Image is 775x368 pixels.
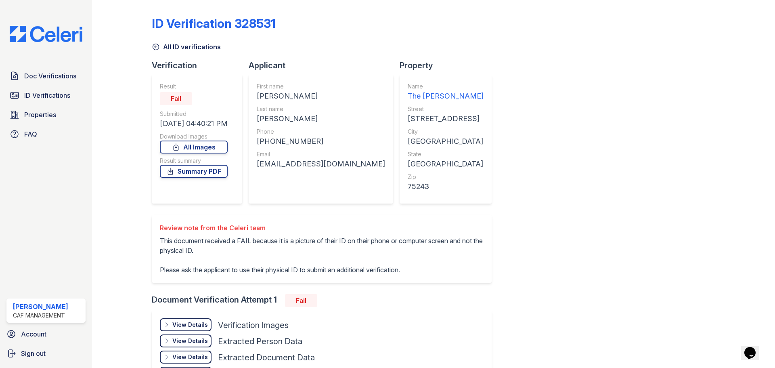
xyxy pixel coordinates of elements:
[13,311,68,320] div: CAF Management
[152,60,249,71] div: Verification
[6,87,86,103] a: ID Verifications
[160,82,228,90] div: Result
[6,126,86,142] a: FAQ
[257,128,385,136] div: Phone
[160,110,228,118] div: Submitted
[408,90,484,102] div: The [PERSON_NAME]
[218,336,302,347] div: Extracted Person Data
[160,132,228,141] div: Download Images
[6,68,86,84] a: Doc Verifications
[257,113,385,124] div: [PERSON_NAME]
[13,302,68,311] div: [PERSON_NAME]
[408,82,484,90] div: Name
[6,107,86,123] a: Properties
[24,129,37,139] span: FAQ
[3,26,89,42] img: CE_Logo_Blue-a8612792a0a2168367f1c8372b55b34899dd931a85d93a1a3d3e32e68fde9ad4.png
[160,92,192,105] div: Fail
[408,136,484,147] div: [GEOGRAPHIC_DATA]
[152,16,276,31] div: ID Verification 328531
[408,128,484,136] div: City
[172,321,208,329] div: View Details
[408,150,484,158] div: State
[257,150,385,158] div: Email
[741,336,767,360] iframe: chat widget
[285,294,317,307] div: Fail
[3,345,89,362] a: Sign out
[257,82,385,90] div: First name
[257,105,385,113] div: Last name
[24,71,76,81] span: Doc Verifications
[3,326,89,342] a: Account
[408,181,484,192] div: 75243
[408,105,484,113] div: Street
[160,118,228,129] div: [DATE] 04:40:21 PM
[160,141,228,154] a: All Images
[152,294,498,307] div: Document Verification Attempt 1
[21,349,46,358] span: Sign out
[257,90,385,102] div: [PERSON_NAME]
[24,110,56,120] span: Properties
[172,353,208,361] div: View Details
[218,320,289,331] div: Verification Images
[160,223,484,233] div: Review note from the Celeri team
[408,158,484,170] div: [GEOGRAPHIC_DATA]
[249,60,400,71] div: Applicant
[172,337,208,345] div: View Details
[24,90,70,100] span: ID Verifications
[160,157,228,165] div: Result summary
[160,165,228,178] a: Summary PDF
[408,173,484,181] div: Zip
[257,158,385,170] div: [EMAIL_ADDRESS][DOMAIN_NAME]
[21,329,46,339] span: Account
[408,82,484,102] a: Name The [PERSON_NAME]
[218,352,315,363] div: Extracted Document Data
[408,113,484,124] div: [STREET_ADDRESS]
[400,60,498,71] div: Property
[257,136,385,147] div: [PHONE_NUMBER]
[160,236,484,275] p: This document received a FAIL because it is a picture of their ID on their phone or computer scre...
[152,42,221,52] a: All ID verifications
